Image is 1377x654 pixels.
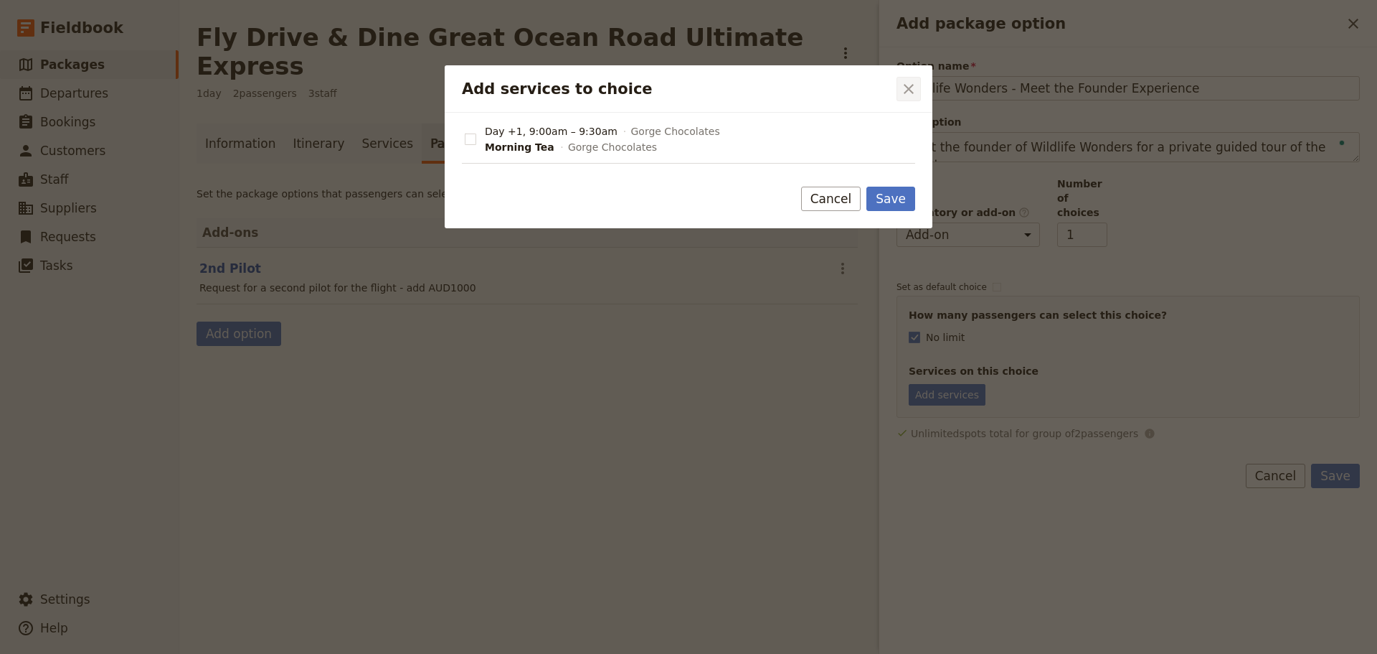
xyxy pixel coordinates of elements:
[568,140,657,154] span: Gorge Chocolates
[631,124,720,139] span: Gorge Chocolates
[485,124,617,139] span: Day +1, 9:00am – 9:30am
[462,78,894,100] h2: Add services to choice
[896,77,921,101] button: Close dialog
[485,140,554,154] span: Morning Tea
[866,187,915,211] button: Save
[801,187,861,211] button: Cancel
